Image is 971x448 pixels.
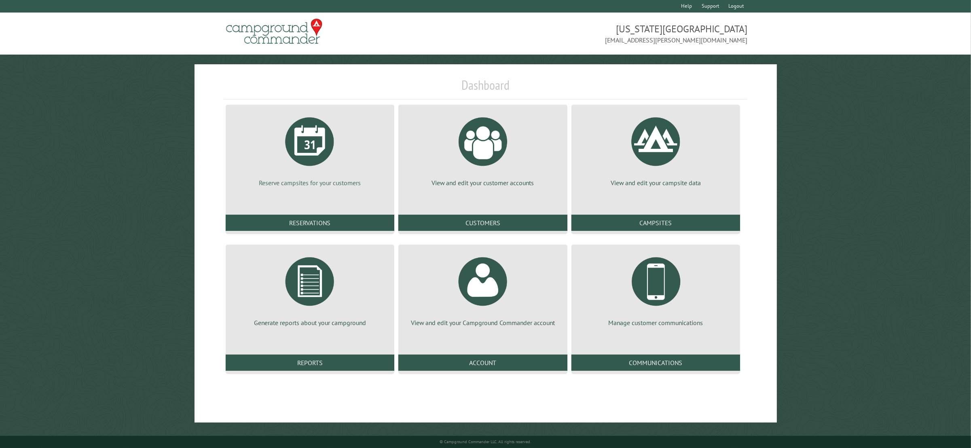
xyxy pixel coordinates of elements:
a: Generate reports about your campground [235,251,385,327]
p: Manage customer communications [581,318,731,327]
p: View and edit your Campground Commander account [408,318,558,327]
a: Communications [571,355,740,371]
a: View and edit your campsite data [581,111,731,187]
a: Customers [398,215,567,231]
img: Campground Commander [224,16,325,47]
h1: Dashboard [224,77,748,99]
a: Campsites [571,215,740,231]
a: Reserve campsites for your customers [235,111,385,187]
a: Reservations [226,215,395,231]
p: Generate reports about your campground [235,318,385,327]
a: Reports [226,355,395,371]
a: View and edit your Campground Commander account [408,251,558,327]
a: View and edit your customer accounts [408,111,558,187]
span: [US_STATE][GEOGRAPHIC_DATA] [EMAIL_ADDRESS][PERSON_NAME][DOMAIN_NAME] [486,22,748,45]
p: View and edit your customer accounts [408,178,558,187]
p: Reserve campsites for your customers [235,178,385,187]
a: Manage customer communications [581,251,731,327]
small: © Campground Commander LLC. All rights reserved. [440,439,531,444]
p: View and edit your campsite data [581,178,731,187]
a: Account [398,355,567,371]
